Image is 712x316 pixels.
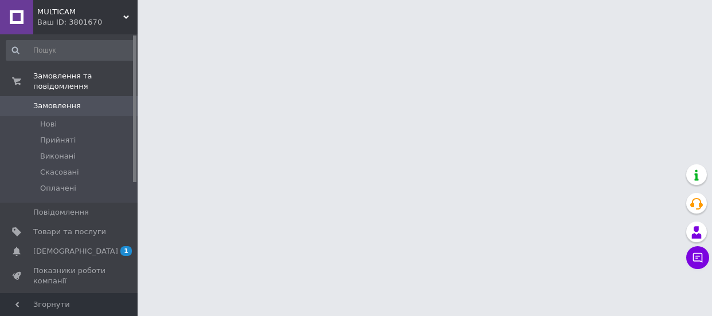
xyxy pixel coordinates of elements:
button: Чат з покупцем [686,246,709,269]
span: Оплачені [40,183,76,193]
span: [DEMOGRAPHIC_DATA] [33,246,118,256]
span: Скасовані [40,167,79,177]
span: MULTICAM [37,7,123,17]
span: Показники роботи компанії [33,266,106,286]
span: Товари та послуги [33,227,106,237]
span: Нові [40,119,57,129]
span: 1 [120,246,132,256]
span: Прийняті [40,135,76,145]
span: Замовлення та повідомлення [33,71,138,92]
span: Повідомлення [33,207,89,218]
span: Замовлення [33,101,81,111]
input: Пошук [6,40,135,61]
div: Ваш ID: 3801670 [37,17,138,27]
span: Виконані [40,151,76,161]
